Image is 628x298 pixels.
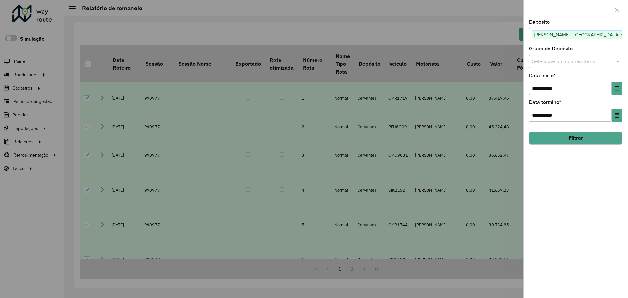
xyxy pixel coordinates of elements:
label: Data início [529,72,556,79]
button: Filtrar [529,132,622,144]
label: Grupo de Depósito [529,45,573,53]
button: Choose Date [612,82,622,95]
label: Depósito [529,18,550,26]
label: Data término [529,98,561,106]
button: Choose Date [612,109,622,122]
